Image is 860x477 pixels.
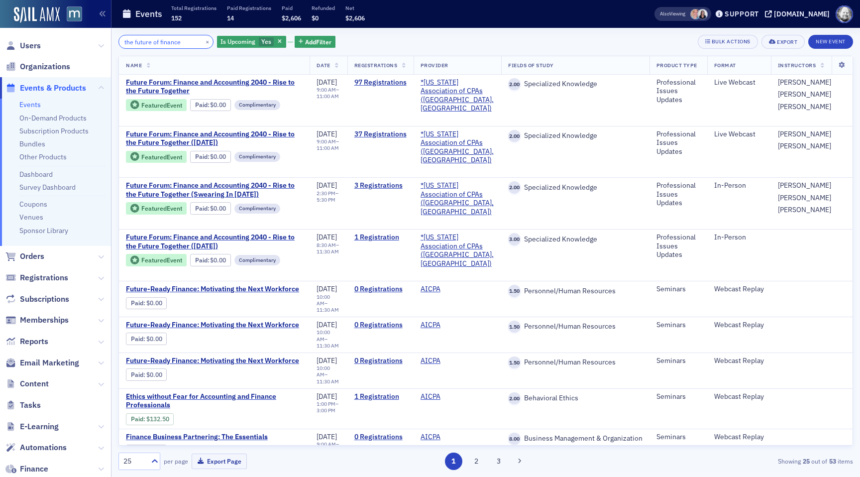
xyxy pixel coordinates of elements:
[126,321,299,330] a: Future-Ready Finance: Motivating the Next Workforce
[778,206,831,215] a: [PERSON_NAME]
[345,14,365,22] span: $2,606
[317,364,330,378] time: 10:00 AM
[171,14,182,22] span: 152
[5,358,79,368] a: Email Marketing
[808,35,853,49] button: New Event
[317,356,337,365] span: [DATE]
[19,126,89,135] a: Subscription Products
[317,181,337,190] span: [DATE]
[195,256,208,264] a: Paid
[521,287,616,296] span: Personnel/Human Resources
[778,103,831,112] a: [PERSON_NAME]
[317,144,339,151] time: 11:00 AM
[20,421,59,432] span: E-Learning
[421,285,440,294] a: AICPA
[67,6,82,22] img: SailAMX
[421,181,494,216] span: *Maryland Association of CPAs (Timonium, MD)
[690,9,701,19] span: Dee Sullivan
[317,407,335,414] time: 3:00 PM
[210,256,226,264] span: $0.00
[714,285,764,294] div: Webcast Replay
[421,392,483,401] span: AICPA
[20,83,86,94] span: Events & Products
[210,153,226,160] span: $0.00
[660,10,685,17] span: Viewing
[317,365,340,384] div: –
[354,233,407,242] a: 1 Registration
[195,101,208,109] a: Paid
[777,39,797,45] div: Export
[126,433,293,442] span: Finance Business Partnering: The Essentials
[312,4,335,11] p: Refunded
[317,86,336,93] time: 9:00 AM
[126,233,303,250] a: Future Forum: Finance and Accounting 2040 - Rise to the Future Together ([DATE])
[141,103,182,108] div: Featured Event
[126,297,167,309] div: Paid: 0 - $0
[778,142,831,151] a: [PERSON_NAME]
[421,181,494,216] a: *[US_STATE] Association of CPAs ([GEOGRAPHIC_DATA], [GEOGRAPHIC_DATA])
[421,321,483,330] span: AICPA
[697,9,708,19] span: Kelly Brown
[203,37,212,46] button: ×
[656,285,700,294] div: Seminars
[521,80,597,89] span: Specialized Knowledge
[317,138,336,145] time: 9:00 AM
[141,257,182,263] div: Featured Event
[774,9,830,18] div: [DOMAIN_NAME]
[19,170,53,179] a: Dashboard
[295,36,335,48] button: AddFilter
[146,299,162,307] span: $0.00
[126,285,299,294] a: Future-Ready Finance: Motivating the Next Workforce
[698,35,758,49] button: Bulk Actions
[317,329,340,349] div: –
[317,190,340,203] div: –
[131,415,143,423] a: Paid
[508,392,521,405] span: 2.00
[126,130,303,147] a: Future Forum: Finance and Accounting 2040 - Rise to the Future Together ([DATE])
[317,196,335,203] time: 5:30 PM
[195,153,211,160] span: :
[126,78,303,96] a: Future Forum: Finance and Accounting 2040 - Rise to the Future Together
[354,321,407,330] a: 0 Registrations
[317,87,340,100] div: –
[317,284,337,293] span: [DATE]
[656,78,700,105] div: Professional Issues Updates
[808,36,853,45] a: New Event
[836,5,853,23] span: Profile
[126,181,303,199] a: Future Forum: Finance and Accounting 2040 - Rise to the Future Together (Swearing In [DATE])
[421,78,494,113] span: *Maryland Association of CPAs (Timonium, MD)
[317,441,336,448] time: 9:00 AM
[508,78,521,91] span: 2.00
[190,151,231,163] div: Paid: 45 - $0
[20,40,41,51] span: Users
[305,37,331,46] span: Add Filter
[190,202,231,214] div: Paid: 6 - $0
[20,358,79,368] span: Email Marketing
[60,6,82,23] a: View Homepage
[317,400,335,407] time: 1:00 PM
[421,433,440,442] a: AICPA
[234,152,280,162] div: Complimentary
[210,205,226,212] span: $0.00
[20,61,70,72] span: Organizations
[421,321,440,330] a: AICPA
[421,357,483,365] span: AICPA
[317,320,337,329] span: [DATE]
[141,206,182,211] div: Featured Event
[19,226,68,235] a: Sponsor Library
[126,62,142,69] span: Name
[126,233,303,250] span: Future Forum: Finance and Accounting 2040 - Rise to the Future Together (December 2025)
[19,114,87,122] a: On-Demand Products
[5,272,68,283] a: Registrations
[801,457,811,466] strong: 25
[508,321,521,333] span: 1.50
[521,131,597,140] span: Specialized Knowledge
[656,130,700,156] div: Professional Issues Updates
[317,401,340,414] div: –
[660,10,669,17] div: Also
[615,457,853,466] div: Showing out of items
[131,415,146,423] span: :
[656,233,700,259] div: Professional Issues Updates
